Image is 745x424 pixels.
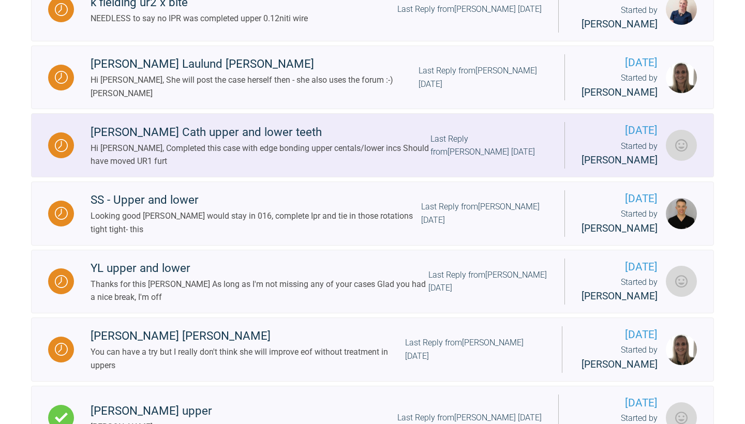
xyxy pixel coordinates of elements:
div: Last Reply from [PERSON_NAME] [DATE] [397,3,542,16]
div: [PERSON_NAME] upper [91,402,212,420]
div: Thanks for this [PERSON_NAME] As long as I'm not missing any of your cases Glad you had a nice br... [91,278,428,304]
span: [PERSON_NAME] [582,222,658,234]
span: [PERSON_NAME] [582,86,658,98]
img: Stephen McCrory [666,198,697,229]
span: [PERSON_NAME] [582,154,658,166]
div: [PERSON_NAME] Laulund [PERSON_NAME] [91,55,419,73]
div: Hi [PERSON_NAME], Completed this case with edge bonding upper centals/lower incs Should have move... [91,142,430,168]
div: NEEDLESS to say no IPR was completed upper 0.12niti wire [91,12,308,25]
span: [PERSON_NAME] [582,18,658,30]
img: Neil Fearns [666,266,697,297]
a: Waiting[PERSON_NAME] [PERSON_NAME]You can have a try but I really don't think she will improve eo... [31,317,714,382]
span: [PERSON_NAME] [582,290,658,302]
div: [PERSON_NAME] Cath upper and lower teeth [91,123,430,142]
img: Waiting [55,139,68,152]
div: Started by [582,71,658,100]
img: Neil Fearns [666,130,697,161]
div: Started by [582,207,658,236]
img: Waiting [55,71,68,84]
img: Marie Thogersen [666,334,697,365]
img: Complete [55,411,68,424]
span: [DATE] [582,190,658,207]
span: [DATE] [575,395,658,412]
span: [DATE] [579,326,658,343]
div: YL upper and lower [91,259,428,278]
div: Last Reply from [PERSON_NAME] [DATE] [421,200,548,226]
span: [PERSON_NAME] [582,358,658,370]
a: WaitingSS - Upper and lowerLooking good [PERSON_NAME] would stay in 016, complete Ipr and tie in ... [31,181,714,246]
img: Waiting [55,3,68,16]
div: SS - Upper and lower [91,191,421,209]
div: Started by [582,140,658,169]
a: WaitingYL upper and lowerThanks for this [PERSON_NAME] As long as I'm not missing any of your cas... [31,250,714,314]
div: [PERSON_NAME] [PERSON_NAME] [91,327,405,345]
img: Waiting [55,343,68,356]
div: Hi [PERSON_NAME], She will post the case herself then - she also uses the forum :-) [PERSON_NAME] [91,73,419,100]
div: Started by [582,276,658,305]
div: Started by [579,343,658,372]
a: Waiting[PERSON_NAME] Cath upper and lower teethHi [PERSON_NAME], Completed this case with edge bo... [31,113,714,177]
div: Looking good [PERSON_NAME] would stay in 016, complete Ipr and tie in those rotations tight tight... [91,209,421,236]
span: [DATE] [582,259,658,276]
a: Waiting[PERSON_NAME] Laulund [PERSON_NAME]Hi [PERSON_NAME], She will post the case herself then -... [31,46,714,110]
div: Last Reply from [PERSON_NAME] [DATE] [430,132,548,159]
img: Waiting [55,275,68,288]
div: Last Reply from [PERSON_NAME] [DATE] [405,336,545,362]
img: Waiting [55,207,68,220]
div: You can have a try but I really don't think she will improve eof without treatment in uppers [91,345,405,372]
div: Last Reply from [PERSON_NAME] [DATE] [428,268,548,295]
div: Started by [575,4,658,33]
span: [DATE] [582,122,658,139]
span: [DATE] [582,54,658,71]
div: Last Reply from [PERSON_NAME] [DATE] [419,64,548,90]
img: Marie Thogersen [666,62,697,93]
